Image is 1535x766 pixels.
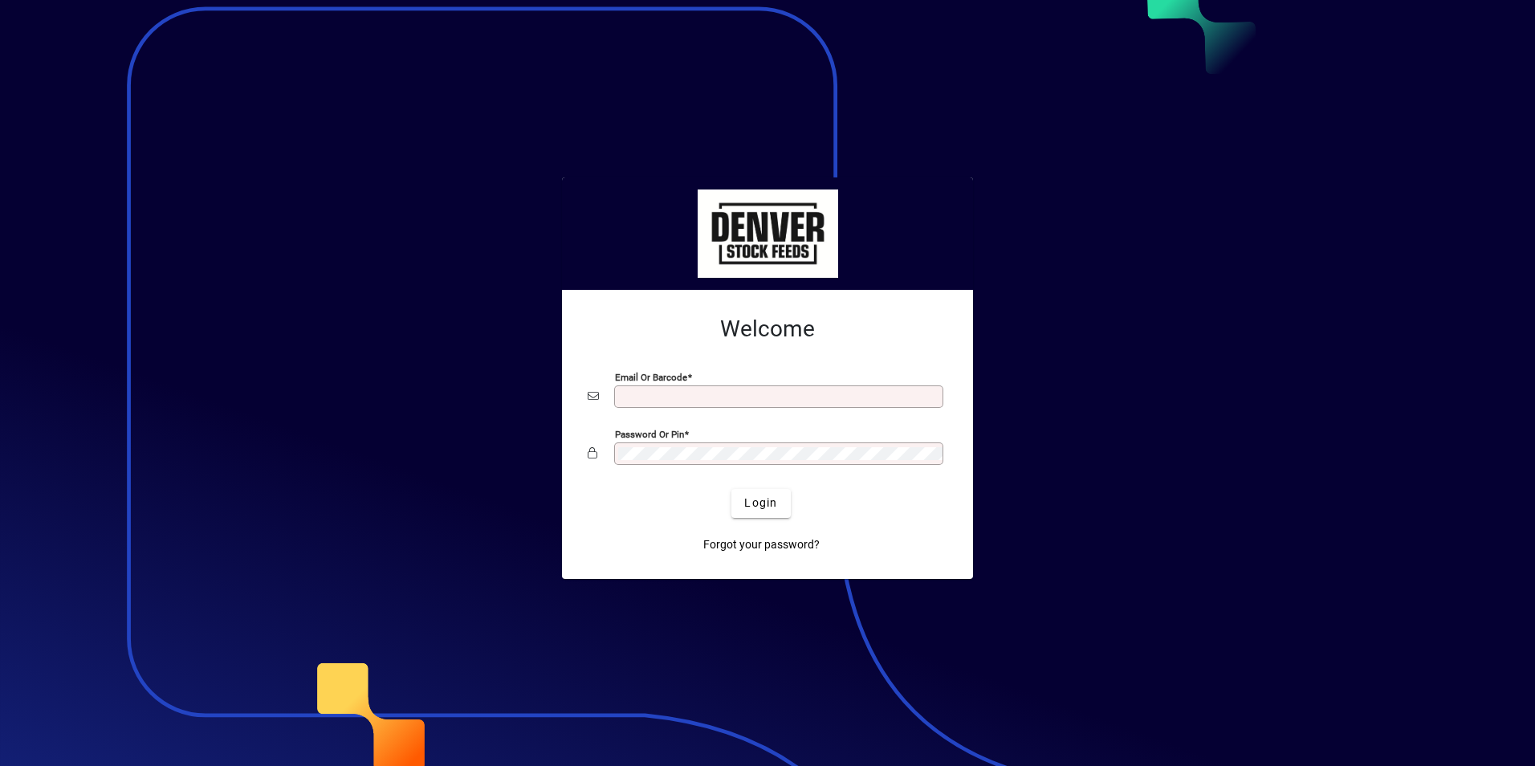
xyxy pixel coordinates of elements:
[744,495,777,511] span: Login
[697,531,826,560] a: Forgot your password?
[615,428,684,439] mat-label: Password or Pin
[731,489,790,518] button: Login
[588,316,947,343] h2: Welcome
[615,371,687,382] mat-label: Email or Barcode
[703,536,820,553] span: Forgot your password?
